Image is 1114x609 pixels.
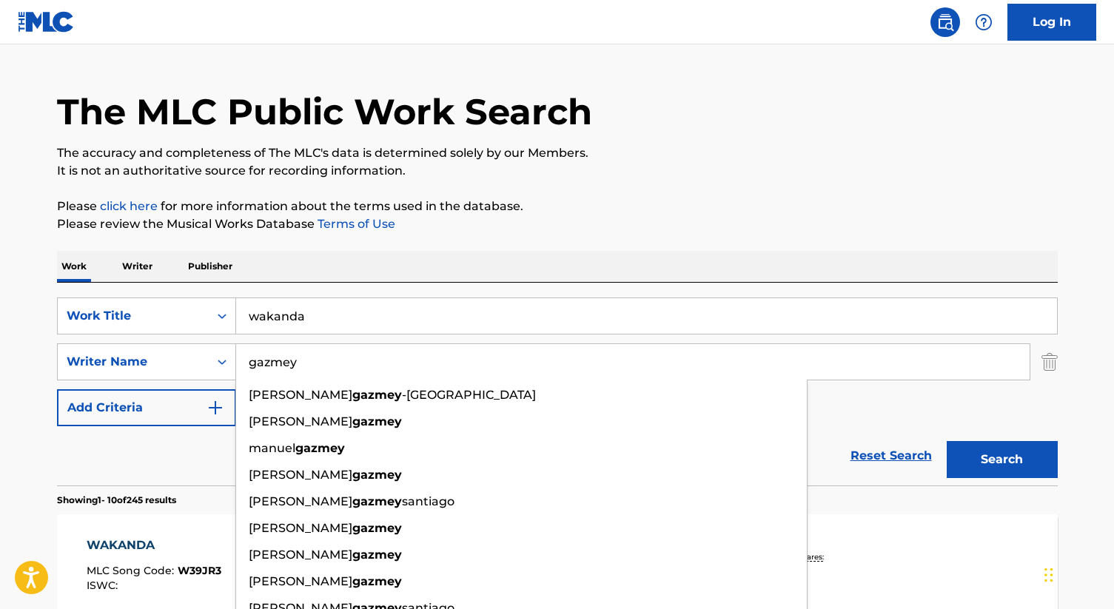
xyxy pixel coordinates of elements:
[352,521,402,535] strong: gazmey
[57,251,91,282] p: Work
[930,7,960,37] a: Public Search
[57,144,1058,162] p: The accuracy and completeness of The MLC's data is determined solely by our Members.
[249,494,352,508] span: [PERSON_NAME]
[57,215,1058,233] p: Please review the Musical Works Database
[249,414,352,428] span: [PERSON_NAME]
[1007,4,1096,41] a: Log In
[100,199,158,213] a: click here
[1044,553,1053,597] div: Drag
[207,399,224,417] img: 9d2ae6d4665cec9f34b9.svg
[87,579,121,592] span: ISWC :
[184,251,237,282] p: Publisher
[118,251,157,282] p: Writer
[352,548,402,562] strong: gazmey
[947,441,1058,478] button: Search
[57,198,1058,215] p: Please for more information about the terms used in the database.
[57,162,1058,180] p: It is not an authoritative source for recording information.
[249,388,352,402] span: [PERSON_NAME]
[67,307,200,325] div: Work Title
[1041,343,1058,380] img: Delete Criterion
[969,7,999,37] div: Help
[57,494,176,507] p: Showing 1 - 10 of 245 results
[18,11,75,33] img: MLC Logo
[843,440,939,472] a: Reset Search
[57,297,1058,485] form: Search Form
[352,574,402,588] strong: gazmey
[249,574,352,588] span: [PERSON_NAME]
[249,468,352,482] span: [PERSON_NAME]
[67,353,200,371] div: Writer Name
[87,564,178,577] span: MLC Song Code :
[57,389,236,426] button: Add Criteria
[402,494,454,508] span: santiago
[178,564,221,577] span: W39JR3
[249,441,295,455] span: manuel
[936,13,954,31] img: search
[352,388,402,402] strong: gazmey
[315,217,395,231] a: Terms of Use
[402,388,536,402] span: -[GEOGRAPHIC_DATA]
[249,521,352,535] span: [PERSON_NAME]
[87,536,221,554] div: WAKANDA
[1040,538,1114,609] iframe: Chat Widget
[352,414,402,428] strong: gazmey
[249,548,352,562] span: [PERSON_NAME]
[352,468,402,482] strong: gazmey
[975,13,993,31] img: help
[295,441,345,455] strong: gazmey
[352,494,402,508] strong: gazmey
[57,90,592,134] h1: The MLC Public Work Search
